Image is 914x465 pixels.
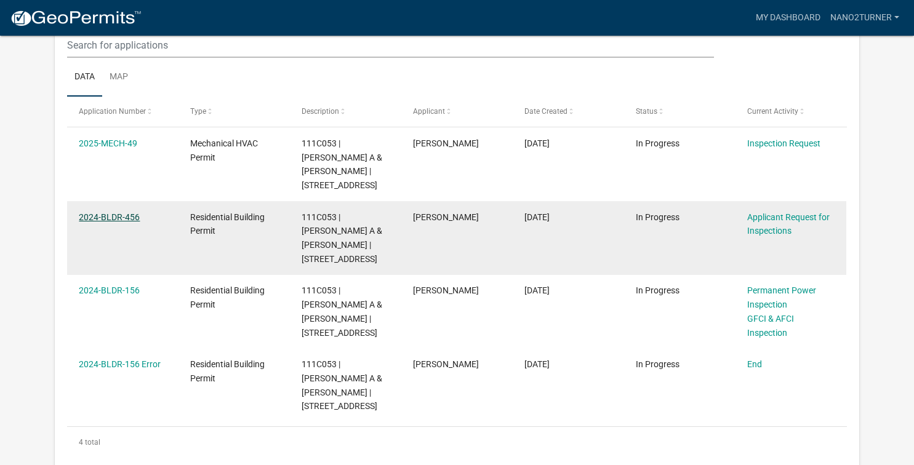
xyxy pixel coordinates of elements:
[79,107,146,116] span: Application Number
[413,107,445,116] span: Applicant
[401,97,513,126] datatable-header-cell: Applicant
[636,138,679,148] span: In Progress
[67,427,847,458] div: 4 total
[79,359,161,369] a: 2024-BLDR-156 Error
[79,138,137,148] a: 2025-MECH-49
[747,359,762,369] a: End
[825,6,904,30] a: nano2turner
[413,138,479,148] span: James Donald Turner
[636,212,679,222] span: In Progress
[67,33,713,58] input: Search for applications
[413,212,479,222] span: James Donald Turner
[735,97,846,126] datatable-header-cell: Current Activity
[636,107,657,116] span: Status
[302,285,382,337] span: 111C053 | TURNER SHERI A & JAMES D | 100 TWISTING HILL LN
[190,107,206,116] span: Type
[524,107,567,116] span: Date Created
[102,58,135,97] a: Map
[79,285,140,295] a: 2024-BLDR-156
[413,359,479,369] span: James Donald Turner
[636,285,679,295] span: In Progress
[302,138,382,190] span: 111C053 | TURNER SHERI A & JAMES D | 100 Twisting Hill Lane
[302,107,339,116] span: Description
[636,359,679,369] span: In Progress
[302,212,382,264] span: 111C053 | TURNER SHERI A & JAMES D | 100 TWISTING HILL LN
[290,97,401,126] datatable-header-cell: Description
[190,359,265,383] span: Residential Building Permit
[190,212,265,236] span: Residential Building Permit
[524,138,550,148] span: 02/19/2025
[747,107,798,116] span: Current Activity
[190,285,265,309] span: Residential Building Permit
[524,212,550,222] span: 12/23/2024
[67,97,178,126] datatable-header-cell: Application Number
[178,97,290,126] datatable-header-cell: Type
[513,97,624,126] datatable-header-cell: Date Created
[67,58,102,97] a: Data
[747,212,830,236] a: Applicant Request for Inspections
[524,359,550,369] span: 05/09/2024
[302,359,382,411] span: 111C053 | TURNER SHERI A & JAMES D | 100 TWISTING HILL LN
[747,138,820,148] a: Inspection Request
[751,6,825,30] a: My Dashboard
[79,212,140,222] a: 2024-BLDR-456
[623,97,735,126] datatable-header-cell: Status
[747,314,794,338] a: GFCI & AFCI Inspection
[190,138,258,162] span: Mechanical HVAC Permit
[524,285,550,295] span: 05/29/2024
[747,285,816,309] a: Permanent Power Inspection
[413,285,479,295] span: James Donald Turner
